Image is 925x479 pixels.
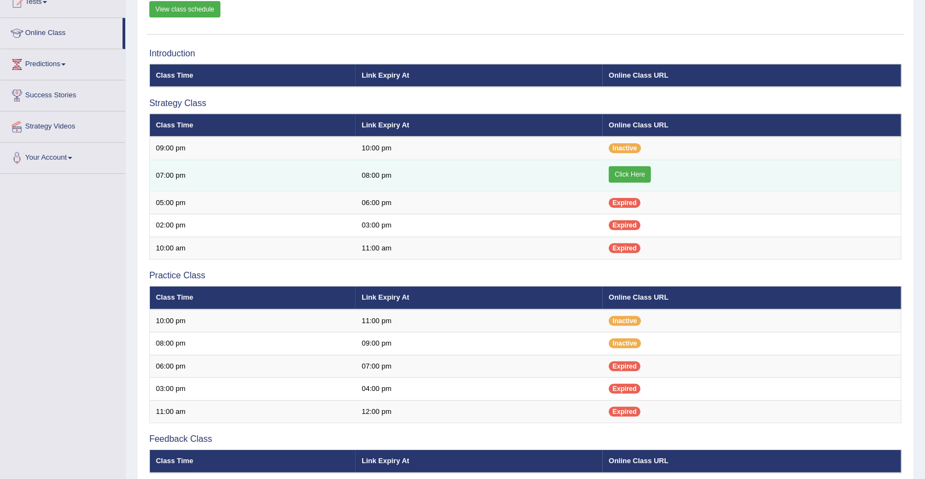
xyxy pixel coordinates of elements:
th: Class Time [150,450,356,473]
a: Predictions [1,49,125,77]
span: Expired [609,384,641,394]
span: Inactive [609,338,641,348]
a: Online Class [1,18,123,45]
td: 10:00 pm [150,309,356,332]
span: Expired [609,220,641,230]
th: Class Time [150,287,356,309]
a: View class schedule [149,1,220,17]
td: 11:00 am [356,237,603,260]
td: 11:00 am [150,400,356,423]
a: Your Account [1,143,125,170]
td: 10:00 pm [356,137,603,160]
td: 06:00 pm [150,355,356,378]
span: Inactive [609,143,641,153]
span: Inactive [609,316,641,326]
td: 10:00 am [150,237,356,260]
h3: Introduction [149,49,901,59]
td: 07:00 pm [356,355,603,378]
th: Link Expiry At [356,114,603,137]
a: Click Here [609,166,651,183]
a: Success Stories [1,80,125,108]
th: Online Class URL [603,287,901,309]
span: Expired [609,361,641,371]
span: Expired [609,407,641,417]
td: 08:00 pm [356,160,603,191]
td: 05:00 pm [150,191,356,214]
h3: Strategy Class [149,98,901,108]
th: Online Class URL [603,114,901,137]
th: Link Expiry At [356,287,603,309]
th: Class Time [150,64,356,87]
td: 03:00 pm [150,378,356,401]
td: 03:00 pm [356,214,603,237]
th: Link Expiry At [356,450,603,473]
h3: Feedback Class [149,434,901,444]
td: 09:00 pm [356,332,603,355]
a: Strategy Videos [1,112,125,139]
td: 11:00 pm [356,309,603,332]
h3: Practice Class [149,271,901,281]
td: 04:00 pm [356,378,603,401]
th: Link Expiry At [356,64,603,87]
td: 07:00 pm [150,160,356,191]
th: Online Class URL [603,450,901,473]
td: 08:00 pm [150,332,356,355]
span: Expired [609,243,641,253]
th: Class Time [150,114,356,137]
th: Online Class URL [603,64,901,87]
td: 02:00 pm [150,214,356,237]
td: 06:00 pm [356,191,603,214]
td: 12:00 pm [356,400,603,423]
td: 09:00 pm [150,137,356,160]
span: Expired [609,198,641,208]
